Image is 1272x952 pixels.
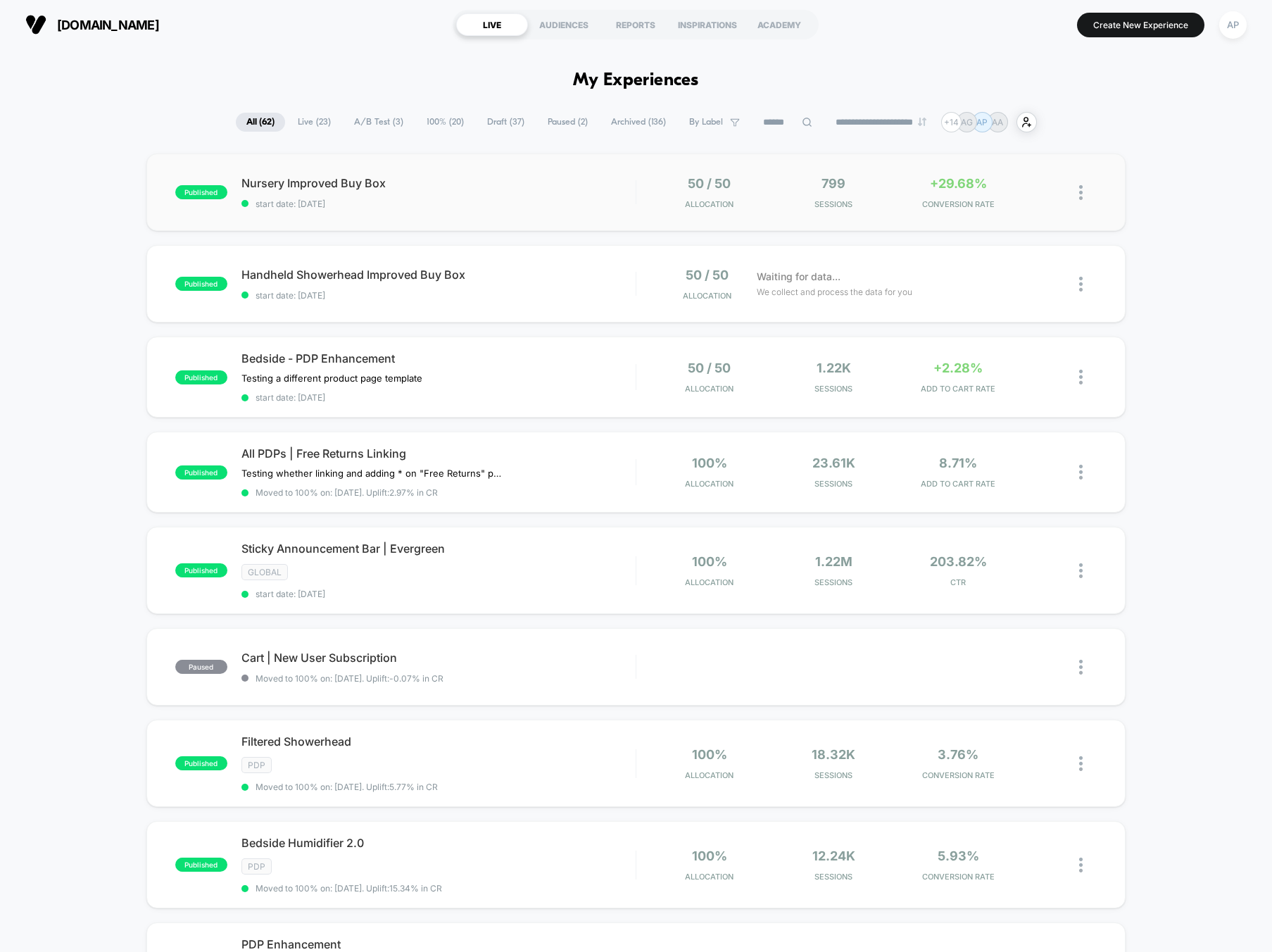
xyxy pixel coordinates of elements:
[241,176,636,190] span: Nursery Improved Buy Box
[976,117,988,127] p: AP
[537,113,598,132] span: Paused ( 2 )
[175,756,227,770] span: published
[175,277,227,291] span: published
[683,291,731,301] span: Allocation
[573,70,699,91] h1: My Experiences
[685,770,733,780] span: Allocation
[938,747,978,762] span: 3.76%
[743,13,815,36] div: ACADEMY
[1079,277,1083,292] img: close
[692,554,727,569] span: 100%
[1077,13,1204,37] button: Create New Experience
[241,651,636,665] span: Cart | New User Subscription
[1079,660,1083,675] img: close
[672,13,743,36] div: INSPIRATIONS
[1079,756,1083,771] img: close
[241,468,503,479] span: Testing whether linking and adding * on "Free Returns" plays a role in ATC Rate & CVR
[692,456,727,470] span: 100%
[1079,563,1083,578] img: close
[1079,185,1083,200] img: close
[241,446,636,461] span: All PDPs | Free Returns Linking
[992,117,1003,127] p: AA
[1079,465,1083,480] img: close
[933,361,983,375] span: +2.28%
[821,176,845,191] span: 799
[175,563,227,577] span: published
[175,465,227,480] span: published
[1215,11,1251,39] button: AP
[241,858,272,875] span: PDP
[685,479,733,489] span: Allocation
[939,456,977,470] span: 8.71%
[775,770,893,780] span: Sessions
[241,589,636,599] span: start date: [DATE]
[175,660,227,674] span: paused
[775,479,893,489] span: Sessions
[941,112,962,132] div: + 14
[775,577,893,587] span: Sessions
[918,118,926,126] img: end
[812,747,855,762] span: 18.32k
[416,113,474,132] span: 100% ( 20 )
[287,113,341,132] span: Live ( 23 )
[685,199,733,209] span: Allocation
[25,14,46,35] img: Visually logo
[256,782,438,792] span: Moved to 100% on: [DATE] . Uplift: 5.77% in CR
[236,113,285,132] span: All ( 62 )
[692,747,727,762] span: 100%
[1079,858,1083,872] img: close
[241,351,636,365] span: Bedside - PDP Enhancement
[256,673,443,684] span: Moved to 100% on: [DATE] . Uplift: -0.07% in CR
[477,113,535,132] span: Draft ( 37 )
[815,554,852,569] span: 1.22M
[528,13,600,36] div: AUDIENCES
[256,883,442,894] span: Moved to 100% on: [DATE] . Uplift: 15.34% in CR
[175,858,227,872] span: published
[817,361,851,375] span: 1.22k
[241,734,636,749] span: Filtered Showerhead
[21,13,163,36] button: [DOMAIN_NAME]
[812,456,855,470] span: 23.61k
[256,487,438,498] span: Moved to 100% on: [DATE] . Uplift: 2.97% in CR
[241,937,636,951] span: PDP Enhancement
[930,554,987,569] span: 203.82%
[344,113,414,132] span: A/B Test ( 3 )
[900,199,1017,209] span: CONVERSION RATE
[241,268,636,282] span: Handheld Showerhead Improved Buy Box
[757,269,840,284] span: Waiting for data...
[1219,11,1247,39] div: AP
[930,176,987,191] span: +29.68%
[241,199,636,209] span: start date: [DATE]
[600,13,672,36] div: REPORTS
[688,176,731,191] span: 50 / 50
[241,564,288,580] span: GLOBAL
[175,185,227,199] span: published
[1079,370,1083,384] img: close
[688,361,731,375] span: 50 / 50
[241,757,272,773] span: PDP
[685,384,733,394] span: Allocation
[685,577,733,587] span: Allocation
[812,848,855,863] span: 12.24k
[241,392,636,403] span: start date: [DATE]
[692,848,727,863] span: 100%
[900,872,1017,882] span: CONVERSION RATE
[175,370,227,384] span: published
[961,117,973,127] p: AG
[900,577,1017,587] span: CTR
[938,848,979,863] span: 5.93%
[757,285,912,299] span: We collect and process the data for you
[241,836,636,850] span: Bedside Humidifier 2.0
[57,18,159,32] span: [DOMAIN_NAME]
[241,290,636,301] span: start date: [DATE]
[600,113,676,132] span: Archived ( 136 )
[900,770,1017,780] span: CONVERSION RATE
[686,268,729,282] span: 50 / 50
[900,384,1017,394] span: ADD TO CART RATE
[241,541,636,556] span: Sticky Announcement Bar | Evergreen
[689,117,723,127] span: By Label
[775,199,893,209] span: Sessions
[775,872,893,882] span: Sessions
[775,384,893,394] span: Sessions
[241,372,422,384] span: Testing a different product page template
